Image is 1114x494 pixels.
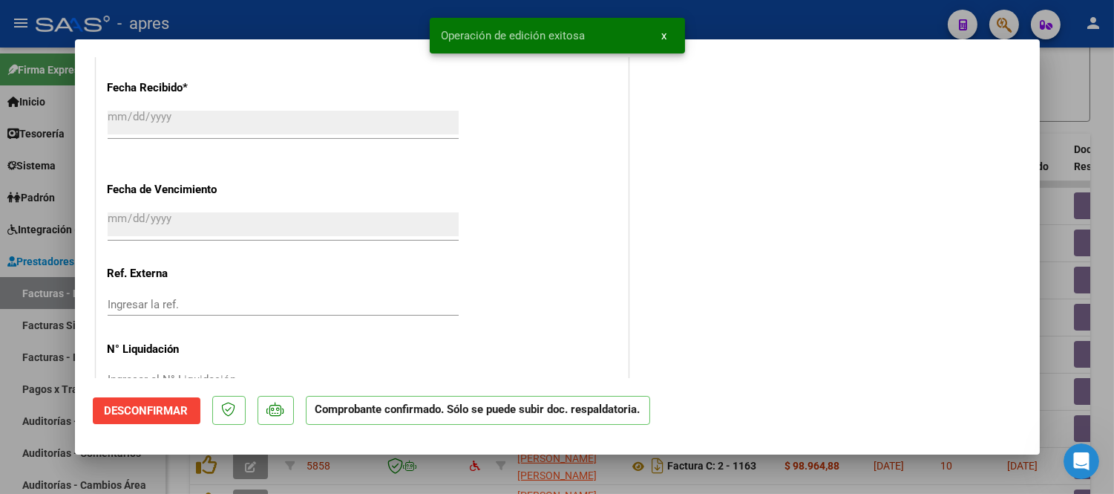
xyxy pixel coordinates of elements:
[105,404,189,417] span: Desconfirmar
[93,397,200,424] button: Desconfirmar
[442,28,586,43] span: Operación de edición exitosa
[662,29,667,42] span: x
[650,22,679,49] button: x
[108,181,261,198] p: Fecha de Vencimiento
[1064,443,1099,479] iframe: Intercom live chat
[108,265,261,282] p: Ref. Externa
[306,396,650,425] p: Comprobante confirmado. Sólo se puede subir doc. respaldatoria.
[108,79,261,97] p: Fecha Recibido
[108,341,261,358] p: N° Liquidación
